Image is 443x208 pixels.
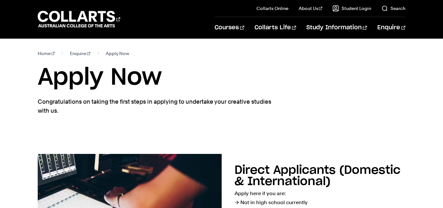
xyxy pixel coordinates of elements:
a: Student Login [332,5,371,12]
a: Courses [215,17,244,38]
p: Congratulations on taking the first steps in applying to undertake your creative studies with us. [38,97,273,115]
span: Apply Now [106,49,129,58]
a: Collarts Life [255,17,296,38]
a: Home [38,49,55,58]
a: Enquire [377,17,405,38]
a: Enquire [70,49,90,58]
a: Study Information [306,17,367,38]
div: Go to homepage [38,10,120,28]
a: About Us [299,5,323,12]
h1: Apply Now [38,63,405,92]
a: Search [381,5,405,12]
h2: Direct Applicants (Domestic & International) [235,165,400,187]
a: Collarts Online [256,5,288,12]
